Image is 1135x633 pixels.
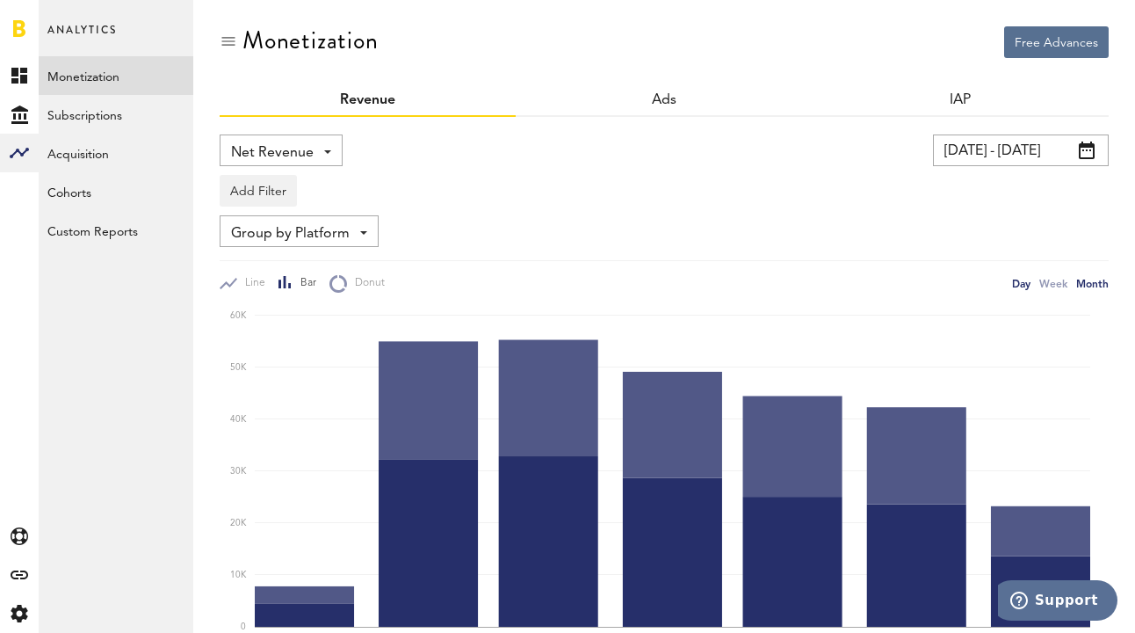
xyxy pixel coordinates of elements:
text: 60K [230,311,247,320]
button: Add Filter [220,175,297,207]
text: 0 [241,622,246,631]
text: 50K [230,363,247,372]
a: Acquisition [39,134,193,172]
span: Donut [347,276,385,291]
div: Day [1012,274,1030,293]
iframe: Opens a widget where you can find more information [998,580,1117,624]
div: Monetization [242,26,379,55]
a: Custom Reports [39,211,193,250]
span: Line [237,276,265,291]
text: 30K [230,467,247,476]
span: Group by Platform [231,219,350,249]
span: Analytics [47,19,117,56]
a: Subscriptions [39,95,193,134]
div: Week [1039,274,1067,293]
button: Free Advances [1004,26,1109,58]
a: Cohorts [39,172,193,211]
a: Ads [652,93,676,107]
text: 40K [230,415,247,424]
a: Monetization [39,56,193,95]
a: Revenue [340,93,395,107]
text: 20K [230,519,247,527]
a: IAP [950,93,971,107]
div: Month [1076,274,1109,293]
span: Bar [293,276,316,291]
span: Net Revenue [231,138,314,168]
text: 10K [230,571,247,579]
